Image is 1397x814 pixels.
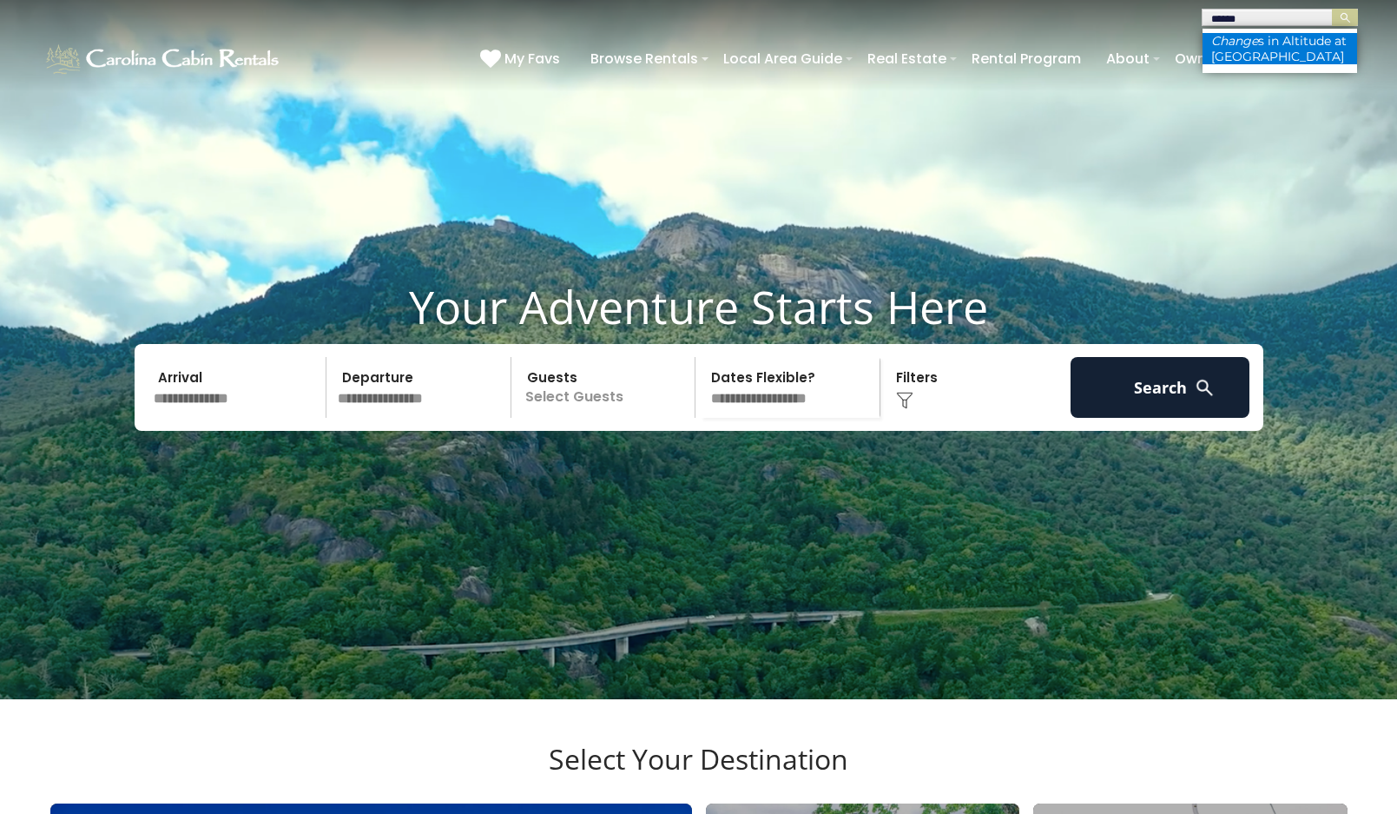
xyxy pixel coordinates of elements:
h1: Your Adventure Starts Here [13,280,1384,334]
button: Search [1071,357,1250,418]
h3: Select Your Destination [48,743,1350,804]
li: s in Altitude at [GEOGRAPHIC_DATA] [1203,33,1357,64]
a: Rental Program [963,43,1090,74]
a: Real Estate [859,43,955,74]
img: White-1-1-2.png [43,42,284,76]
a: Browse Rentals [582,43,707,74]
p: Select Guests [517,357,695,418]
a: About [1097,43,1158,74]
img: search-regular-white.png [1194,377,1216,399]
span: My Favs [504,48,560,69]
a: Owner Login [1166,43,1269,74]
a: My Favs [480,48,564,70]
a: Local Area Guide [715,43,851,74]
img: filter--v1.png [896,392,913,409]
em: Change [1211,33,1258,49]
